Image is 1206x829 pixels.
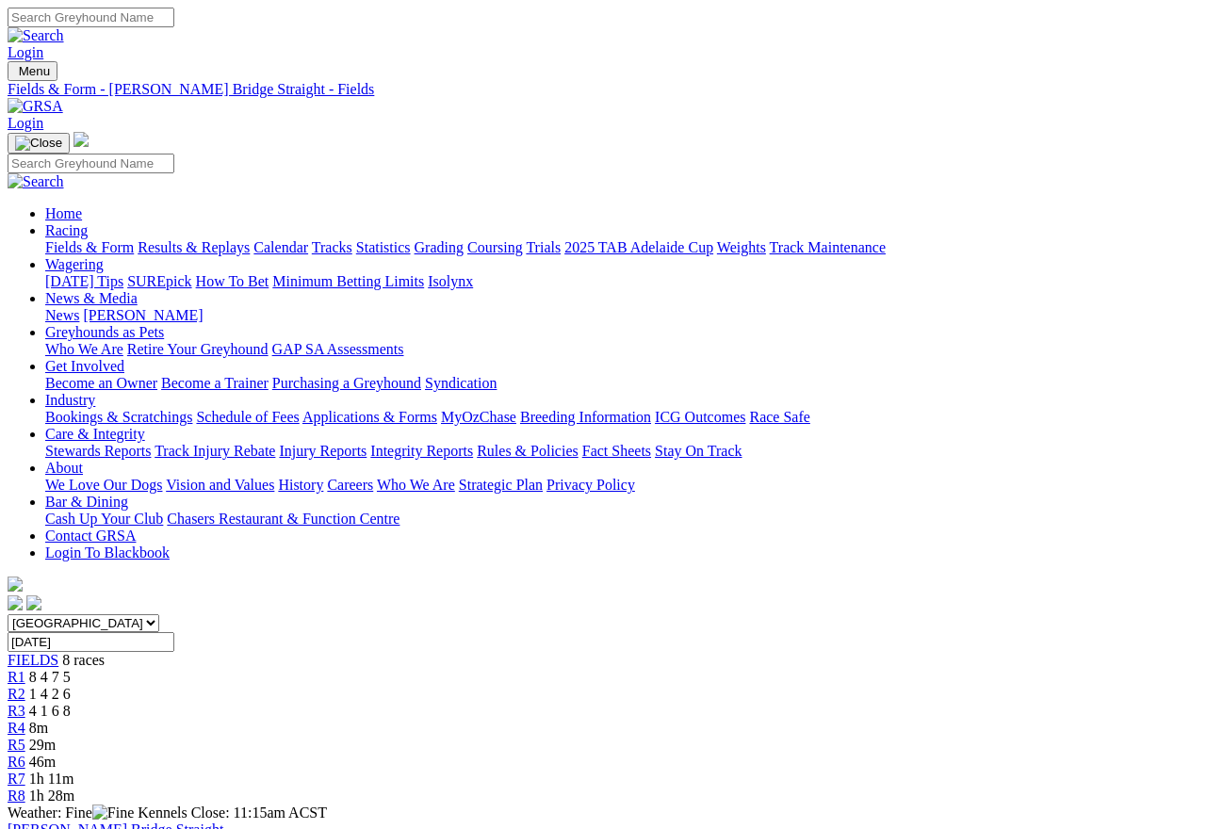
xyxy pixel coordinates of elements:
[477,443,579,459] a: Rules & Policies
[8,61,57,81] button: Toggle navigation
[45,460,83,476] a: About
[327,477,373,493] a: Careers
[8,771,25,787] a: R7
[45,443,151,459] a: Stewards Reports
[272,273,424,289] a: Minimum Betting Limits
[45,341,1198,358] div: Greyhounds as Pets
[425,375,497,391] a: Syndication
[29,686,71,702] span: 1 4 2 6
[29,720,48,736] span: 8m
[467,239,523,255] a: Coursing
[45,494,128,510] a: Bar & Dining
[8,98,63,115] img: GRSA
[8,788,25,804] span: R8
[377,477,455,493] a: Who We Are
[8,154,174,173] input: Search
[62,652,105,668] span: 8 races
[45,545,170,561] a: Login To Blackbook
[45,307,1198,324] div: News & Media
[45,426,145,442] a: Care & Integrity
[45,239,134,255] a: Fields & Form
[83,307,203,323] a: [PERSON_NAME]
[45,205,82,221] a: Home
[26,595,41,610] img: twitter.svg
[92,805,134,821] img: Fine
[138,805,327,821] span: Kennels Close: 11:15am ACST
[45,375,157,391] a: Become an Owner
[45,290,138,306] a: News & Media
[8,720,25,736] a: R4
[8,8,174,27] input: Search
[45,222,88,238] a: Racing
[45,273,1198,290] div: Wagering
[441,409,516,425] a: MyOzChase
[196,273,269,289] a: How To Bet
[272,341,404,357] a: GAP SA Assessments
[161,375,269,391] a: Become a Trainer
[45,477,162,493] a: We Love Our Dogs
[526,239,561,255] a: Trials
[29,669,71,685] span: 8 4 7 5
[546,477,635,493] a: Privacy Policy
[8,737,25,753] a: R5
[415,239,464,255] a: Grading
[520,409,651,425] a: Breeding Information
[8,133,70,154] button: Toggle navigation
[370,443,473,459] a: Integrity Reports
[8,703,25,719] a: R3
[19,64,50,78] span: Menu
[45,443,1198,460] div: Care & Integrity
[73,132,89,147] img: logo-grsa-white.png
[356,239,411,255] a: Statistics
[127,341,269,357] a: Retire Your Greyhound
[167,511,399,527] a: Chasers Restaurant & Function Centre
[564,239,713,255] a: 2025 TAB Adelaide Cup
[29,771,74,787] span: 1h 11m
[8,686,25,702] a: R2
[8,652,58,668] span: FIELDS
[127,273,191,289] a: SUREpick
[45,511,163,527] a: Cash Up Your Club
[655,409,745,425] a: ICG Outcomes
[272,375,421,391] a: Purchasing a Greyhound
[45,324,164,340] a: Greyhounds as Pets
[8,595,23,610] img: facebook.svg
[45,256,104,272] a: Wagering
[655,443,742,459] a: Stay On Track
[8,44,43,60] a: Login
[8,81,1198,98] a: Fields & Form - [PERSON_NAME] Bridge Straight - Fields
[717,239,766,255] a: Weights
[8,27,64,44] img: Search
[8,632,174,652] input: Select date
[312,239,352,255] a: Tracks
[45,341,123,357] a: Who We Are
[253,239,308,255] a: Calendar
[302,409,437,425] a: Applications & Forms
[29,703,71,719] span: 4 1 6 8
[29,737,56,753] span: 29m
[45,392,95,408] a: Industry
[582,443,651,459] a: Fact Sheets
[279,443,367,459] a: Injury Reports
[45,409,1198,426] div: Industry
[278,477,323,493] a: History
[8,754,25,770] a: R6
[138,239,250,255] a: Results & Replays
[8,805,138,821] span: Weather: Fine
[45,511,1198,528] div: Bar & Dining
[45,239,1198,256] div: Racing
[45,528,136,544] a: Contact GRSA
[196,409,299,425] a: Schedule of Fees
[749,409,809,425] a: Race Safe
[155,443,275,459] a: Track Injury Rebate
[8,669,25,685] a: R1
[45,358,124,374] a: Get Involved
